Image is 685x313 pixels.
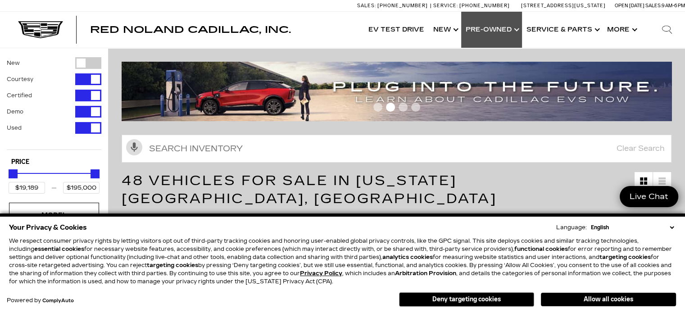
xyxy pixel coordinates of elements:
span: Open [DATE] [615,3,644,9]
span: Go to slide 3 [399,103,408,112]
a: Privacy Policy [300,270,342,277]
label: Courtesy [7,75,33,84]
div: Minimum Price [9,169,18,178]
label: Used [7,123,22,132]
strong: analytics cookies [382,254,433,260]
h5: Price [11,158,97,166]
label: Certified [7,91,32,100]
span: Service: [433,3,458,9]
select: Language Select [589,223,676,231]
span: Your Privacy & Cookies [9,221,87,234]
a: Sales: [PHONE_NUMBER] [357,3,430,8]
strong: functional cookies [514,246,568,252]
span: Live Chat [625,191,673,202]
span: Go to slide 4 [411,103,420,112]
a: Service & Parts [522,12,603,48]
strong: essential cookies [34,246,84,252]
a: Pre-Owned [461,12,522,48]
a: ComplyAuto [42,298,74,304]
div: Maximum Price [91,169,100,178]
span: [PHONE_NUMBER] [459,3,510,9]
svg: Click to toggle on voice search [126,139,142,155]
div: Model [32,210,77,220]
a: [STREET_ADDRESS][US_STATE] [521,3,606,9]
input: Minimum [9,182,45,194]
span: [PHONE_NUMBER] [377,3,428,9]
input: Maximum [63,182,100,194]
div: Language: [556,225,587,230]
span: 48 Vehicles for Sale in [US_STATE][GEOGRAPHIC_DATA], [GEOGRAPHIC_DATA] [122,172,496,207]
span: Sales: [357,3,376,9]
button: Allow all cookies [541,293,676,306]
div: ModelModel [9,203,99,227]
a: Red Noland Cadillac, Inc. [90,25,291,34]
button: Deny targeting cookies [399,292,534,307]
label: New [7,59,20,68]
a: EV Test Drive [364,12,429,48]
button: More [603,12,640,48]
a: Service: [PHONE_NUMBER] [430,3,512,8]
span: Go to slide 1 [373,103,382,112]
img: Cadillac Dark Logo with Cadillac White Text [18,21,63,38]
strong: targeting cookies [147,262,198,268]
a: New [429,12,461,48]
span: Red Noland Cadillac, Inc. [90,24,291,35]
img: ev-blog-post-banners4 [122,62,678,121]
div: Price [9,166,100,194]
div: Powered by [7,298,74,304]
p: We respect consumer privacy rights by letting visitors opt out of third-party tracking cookies an... [9,237,676,286]
span: Sales: [645,3,662,9]
label: Demo [7,107,23,116]
span: 9 AM-6 PM [662,3,685,9]
div: Filter by Vehicle Type [7,57,101,150]
strong: targeting cookies [599,254,651,260]
a: Live Chat [620,186,678,207]
input: Search Inventory [122,135,671,163]
strong: Arbitration Provision [395,270,456,277]
span: Go to slide 2 [386,103,395,112]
